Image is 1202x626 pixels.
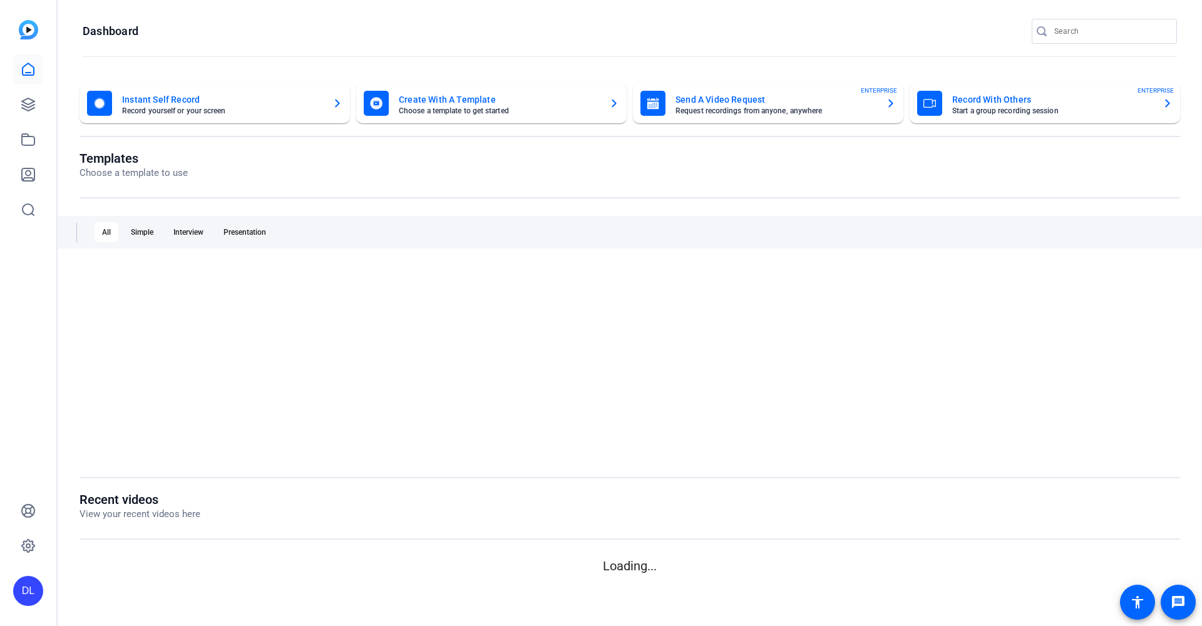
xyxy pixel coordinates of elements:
[80,83,350,123] button: Instant Self RecordRecord yourself or your screen
[1130,595,1145,610] mat-icon: accessibility
[861,86,897,95] span: ENTERPRISE
[13,576,43,606] div: DL
[356,83,627,123] button: Create With A TemplateChoose a template to get started
[80,166,188,180] p: Choose a template to use
[399,107,599,115] mat-card-subtitle: Choose a template to get started
[80,151,188,166] h1: Templates
[1138,86,1174,95] span: ENTERPRISE
[83,24,138,39] h1: Dashboard
[95,222,118,242] div: All
[123,222,161,242] div: Simple
[80,492,200,507] h1: Recent videos
[952,107,1153,115] mat-card-subtitle: Start a group recording session
[675,92,876,107] mat-card-title: Send A Video Request
[19,20,38,39] img: blue-gradient.svg
[1054,24,1167,39] input: Search
[166,222,211,242] div: Interview
[122,92,322,107] mat-card-title: Instant Self Record
[122,107,322,115] mat-card-subtitle: Record yourself or your screen
[216,222,274,242] div: Presentation
[633,83,903,123] button: Send A Video RequestRequest recordings from anyone, anywhereENTERPRISE
[1171,595,1186,610] mat-icon: message
[675,107,876,115] mat-card-subtitle: Request recordings from anyone, anywhere
[910,83,1180,123] button: Record With OthersStart a group recording sessionENTERPRISE
[399,92,599,107] mat-card-title: Create With A Template
[80,557,1180,575] p: Loading...
[952,92,1153,107] mat-card-title: Record With Others
[80,507,200,521] p: View your recent videos here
